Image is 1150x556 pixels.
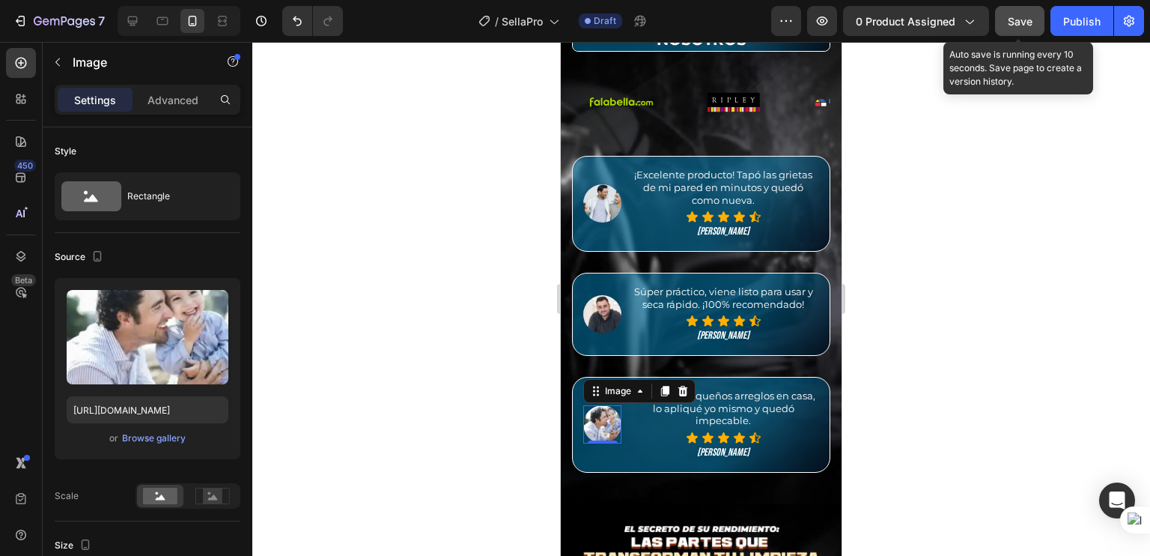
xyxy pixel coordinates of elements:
[561,42,842,556] iframe: Design area
[22,253,61,291] img: gempages_478300479340676316-e7c18bd5-1fd2-4f4e-856f-2dc5d0e7e975.webp
[67,181,258,198] div: Rich Text Editor. Editing area: main
[1063,13,1101,29] div: Publish
[68,287,257,300] p: [PERSON_NAME]
[55,489,79,503] div: Scale
[55,247,106,268] div: Source
[11,274,36,286] div: Beta
[109,429,118,447] span: or
[594,14,616,28] span: Draft
[1050,6,1113,36] button: Publish
[1099,483,1135,519] div: Open Intercom Messenger
[121,431,186,446] button: Browse gallery
[67,402,258,419] div: Rich Text Editor. Editing area: main
[68,404,257,417] p: [PERSON_NAME]
[1008,15,1032,28] span: Save
[843,6,989,36] button: 0 product assigned
[67,396,228,423] input: https://example.com/image.jpg
[282,6,343,36] div: Undo/Redo
[67,125,258,166] div: Rich Text Editor. Editing area: main
[74,92,116,108] p: Settings
[502,13,543,29] span: SellaPro
[68,348,257,386] p: Ideal para pequeños arreglos en casa, lo apliqué yo mismo y quedó impecable.
[127,179,219,214] div: Rectangle
[73,53,200,71] p: Image
[67,346,258,387] div: Rich Text Editor. Editing area: main
[147,92,198,108] p: Advanced
[41,342,73,356] div: Image
[67,290,228,384] img: preview-image
[856,13,955,29] span: 0 product assigned
[68,244,257,269] p: Súper práctico, viene listo para usar y seca rápido. ¡100% recomendado!
[22,363,61,402] img: gempages_478300479340676316-bcfdaba0-ce38-45c7-b266-29adebc7982d.webp
[14,160,36,172] div: 450
[98,12,105,30] p: 7
[122,432,186,445] div: Browse gallery
[55,145,76,158] div: Style
[495,13,499,29] span: /
[68,183,257,196] p: [PERSON_NAME]
[68,127,257,165] p: ¡Excelente producto! Tapó las grietas de mi pared en minutos y quedó como nueva.
[995,6,1044,36] button: Save
[6,6,112,36] button: 7
[67,285,258,302] div: Rich Text Editor. Editing area: main
[67,242,258,271] div: Rich Text Editor. Editing area: main
[55,536,94,556] div: Size
[22,142,61,181] img: gempages_478300479340676316-1c5a7fa9-34d2-4157-9f24-d63c19dfe6e7.webp
[237,49,334,72] img: Alt image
